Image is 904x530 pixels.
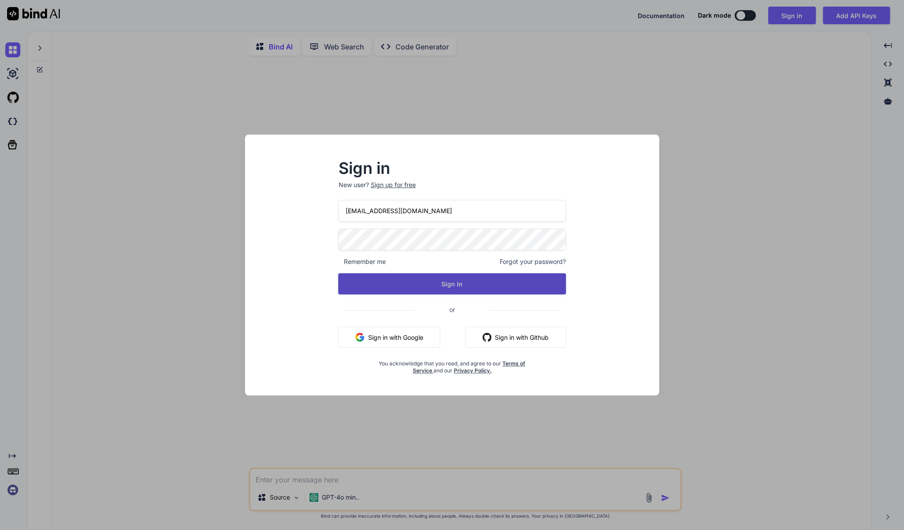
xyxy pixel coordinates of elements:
p: New user? [338,180,565,200]
button: Sign in with Google [338,327,440,348]
h2: Sign in [338,161,565,175]
img: google [355,333,364,342]
span: Remember me [338,257,385,266]
div: Sign up for free [370,180,415,189]
img: github [482,333,491,342]
button: Sign In [338,273,565,294]
span: Forgot your password? [500,257,566,266]
span: or [414,299,490,320]
a: Terms of Service [413,360,526,374]
input: Login or Email [338,200,565,222]
a: Privacy Policy. [454,367,492,374]
div: You acknowledge that you read, and agree to our and our [376,355,528,374]
button: Sign in with Github [465,327,566,348]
